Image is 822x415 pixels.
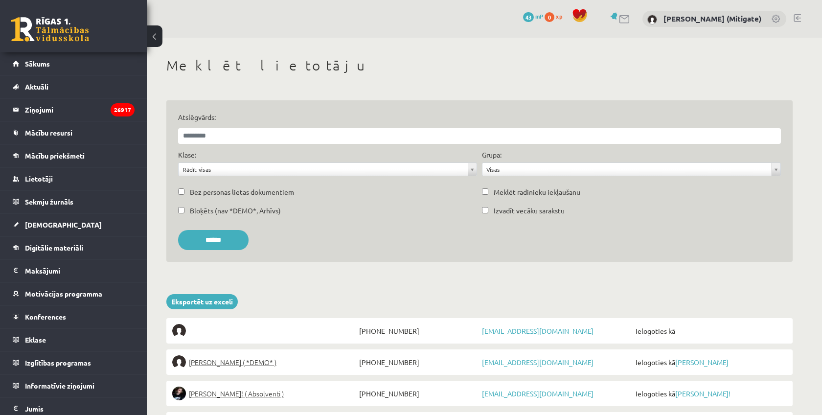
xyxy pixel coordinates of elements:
label: Grupa: [482,150,502,160]
a: Rīgas 1. Tālmācības vidusskola [11,17,89,42]
a: Konferences [13,305,135,328]
a: [DEMOGRAPHIC_DATA] [13,213,135,236]
span: Digitālie materiāli [25,243,83,252]
span: [PERSON_NAME]! ( Absolventi ) [189,387,284,400]
span: 43 [523,12,534,22]
a: Visas [482,163,780,176]
a: [PERSON_NAME]! [675,389,731,398]
span: Rādīt visas [183,163,464,176]
a: Sākums [13,52,135,75]
a: Digitālie materiāli [13,236,135,259]
label: Izvadīt vecāku sarakstu [494,206,565,216]
a: 0 xp [545,12,567,20]
a: Eklase [13,328,135,351]
a: Motivācijas programma [13,282,135,305]
legend: Ziņojumi [25,98,135,121]
a: [PERSON_NAME]! ( Absolventi ) [172,387,357,400]
span: [PHONE_NUMBER] [357,355,479,369]
a: Aktuāli [13,75,135,98]
a: Izglītības programas [13,351,135,374]
a: Mācību priekšmeti [13,144,135,167]
span: [PHONE_NUMBER] [357,324,479,338]
label: Bloķēts (nav *DEMO*, Arhīvs) [190,206,281,216]
span: Ielogoties kā [633,355,787,369]
a: 43 mP [523,12,543,20]
span: Jumis [25,404,44,413]
a: Maksājumi [13,259,135,282]
span: Sekmju žurnāls [25,197,73,206]
a: Eksportēt uz exceli [166,294,238,309]
a: Ziņojumi26917 [13,98,135,121]
span: xp [556,12,562,20]
span: Sākums [25,59,50,68]
a: [PERSON_NAME] (Mitigate) [663,14,761,23]
label: Atslēgvārds: [178,112,781,122]
span: Informatīvie ziņojumi [25,381,94,390]
span: Izglītības programas [25,358,91,367]
span: [DEMOGRAPHIC_DATA] [25,220,102,229]
a: Sekmju žurnāls [13,190,135,213]
span: Mācību resursi [25,128,72,137]
span: 0 [545,12,554,22]
a: Rādīt visas [179,163,477,176]
a: [EMAIL_ADDRESS][DOMAIN_NAME] [482,326,594,335]
img: Sofija Anrio-Karlauska! [172,387,186,400]
i: 26917 [111,103,135,116]
a: [EMAIL_ADDRESS][DOMAIN_NAME] [482,389,594,398]
a: [PERSON_NAME] ( *DEMO* ) [172,355,357,369]
a: Lietotāji [13,167,135,190]
a: Informatīvie ziņojumi [13,374,135,397]
a: [PERSON_NAME] [675,358,729,367]
label: Klase: [178,150,196,160]
span: Konferences [25,312,66,321]
h1: Meklēt lietotāju [166,57,793,74]
a: Mācību resursi [13,121,135,144]
span: Mācību priekšmeti [25,151,85,160]
span: Aktuāli [25,82,48,91]
span: Ielogoties kā [633,387,787,400]
span: mP [535,12,543,20]
span: Motivācijas programma [25,289,102,298]
label: Meklēt radinieku iekļaušanu [494,187,580,197]
span: Lietotāji [25,174,53,183]
span: Visas [486,163,768,176]
img: Elīna Elizabete Ancveriņa [172,355,186,369]
span: Ielogoties kā [633,324,787,338]
span: Eklase [25,335,46,344]
span: [PHONE_NUMBER] [357,387,479,400]
span: [PERSON_NAME] ( *DEMO* ) [189,355,276,369]
legend: Maksājumi [25,259,135,282]
a: [EMAIL_ADDRESS][DOMAIN_NAME] [482,358,594,367]
label: Bez personas lietas dokumentiem [190,187,294,197]
img: Vitālijs Viļums (Mitigate) [647,15,657,24]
